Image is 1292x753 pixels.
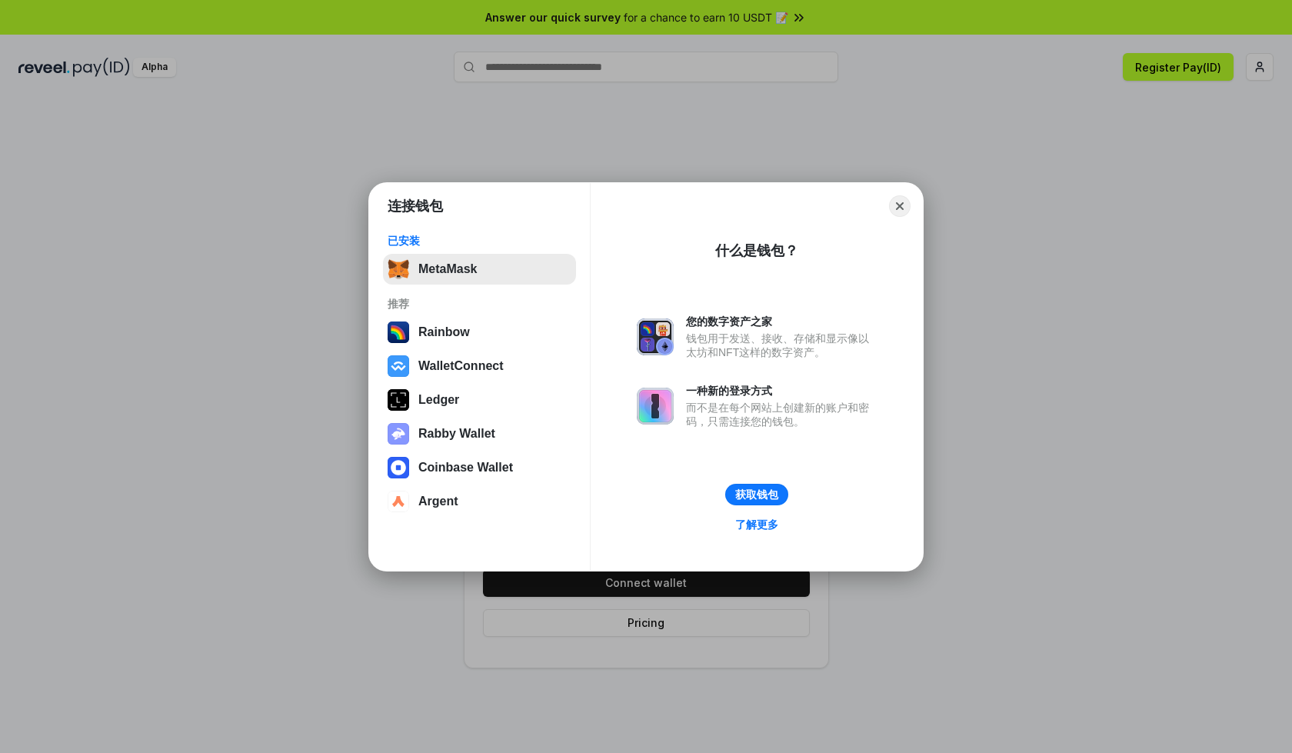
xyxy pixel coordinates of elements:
[686,401,877,428] div: 而不是在每个网站上创建新的账户和密码，只需连接您的钱包。
[418,495,458,508] div: Argent
[388,258,409,280] img: svg+xml,%3Csvg%20fill%3D%22none%22%20height%3D%2233%22%20viewBox%3D%220%200%2035%2033%22%20width%...
[686,332,877,359] div: 钱包用于发送、接收、存储和显示像以太坊和NFT这样的数字资产。
[418,325,470,339] div: Rainbow
[383,385,576,415] button: Ledger
[383,486,576,517] button: Argent
[388,197,443,215] h1: 连接钱包
[725,484,788,505] button: 获取钱包
[388,457,409,478] img: svg+xml,%3Csvg%20width%3D%2228%22%20height%3D%2228%22%20viewBox%3D%220%200%2028%2028%22%20fill%3D...
[735,488,778,501] div: 获取钱包
[388,297,571,311] div: 推荐
[418,427,495,441] div: Rabby Wallet
[388,491,409,512] img: svg+xml,%3Csvg%20width%3D%2228%22%20height%3D%2228%22%20viewBox%3D%220%200%2028%2028%22%20fill%3D...
[383,351,576,381] button: WalletConnect
[383,418,576,449] button: Rabby Wallet
[383,254,576,285] button: MetaMask
[418,262,477,276] div: MetaMask
[726,515,788,535] a: 了解更多
[418,461,513,475] div: Coinbase Wallet
[418,359,504,373] div: WalletConnect
[388,423,409,445] img: svg+xml,%3Csvg%20xmlns%3D%22http%3A%2F%2Fwww.w3.org%2F2000%2Fsvg%22%20fill%3D%22none%22%20viewBox...
[735,518,778,531] div: 了解更多
[686,384,877,398] div: 一种新的登录方式
[418,393,459,407] div: Ledger
[388,389,409,411] img: svg+xml,%3Csvg%20xmlns%3D%22http%3A%2F%2Fwww.w3.org%2F2000%2Fsvg%22%20width%3D%2228%22%20height%3...
[637,388,674,425] img: svg+xml,%3Csvg%20xmlns%3D%22http%3A%2F%2Fwww.w3.org%2F2000%2Fsvg%22%20fill%3D%22none%22%20viewBox...
[388,355,409,377] img: svg+xml,%3Csvg%20width%3D%2228%22%20height%3D%2228%22%20viewBox%3D%220%200%2028%2028%22%20fill%3D...
[686,315,877,328] div: 您的数字资产之家
[715,242,798,260] div: 什么是钱包？
[889,195,911,217] button: Close
[383,317,576,348] button: Rainbow
[388,322,409,343] img: svg+xml,%3Csvg%20width%3D%22120%22%20height%3D%22120%22%20viewBox%3D%220%200%20120%20120%22%20fil...
[637,318,674,355] img: svg+xml,%3Csvg%20xmlns%3D%22http%3A%2F%2Fwww.w3.org%2F2000%2Fsvg%22%20fill%3D%22none%22%20viewBox...
[383,452,576,483] button: Coinbase Wallet
[388,234,571,248] div: 已安装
